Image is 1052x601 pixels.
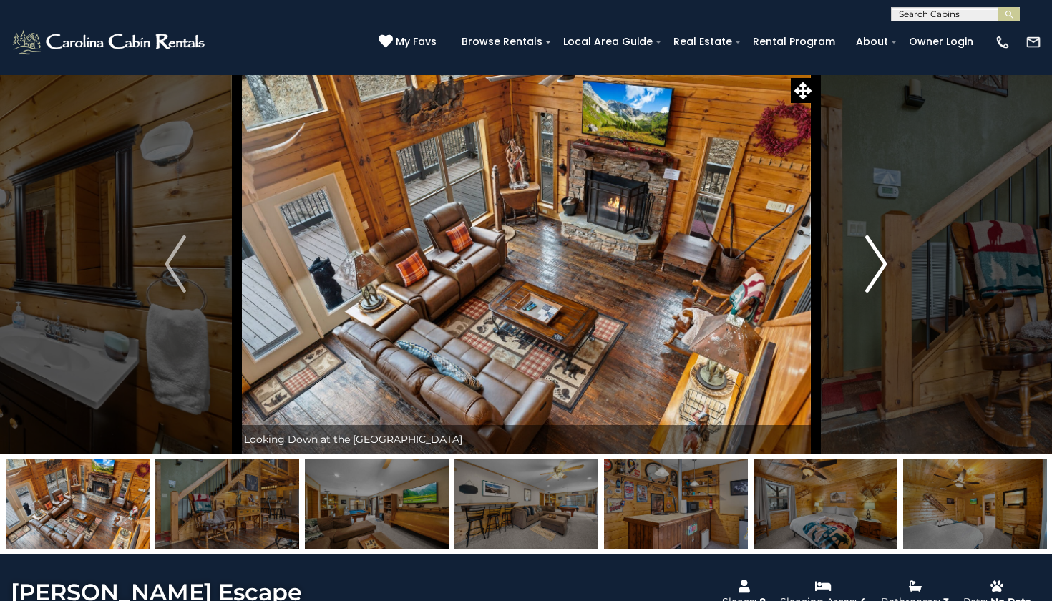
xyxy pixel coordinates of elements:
[379,34,440,50] a: My Favs
[11,28,209,57] img: White-1-2.png
[902,31,980,53] a: Owner Login
[165,235,186,293] img: arrow
[454,31,550,53] a: Browse Rentals
[903,459,1047,549] img: 168122146
[746,31,842,53] a: Rental Program
[849,31,895,53] a: About
[604,459,748,549] img: 168122150
[866,235,887,293] img: arrow
[815,74,937,454] button: Next
[305,459,449,549] img: 168122147
[115,74,237,454] button: Previous
[995,34,1010,50] img: phone-regular-white.png
[754,459,897,549] img: 168122145
[454,459,598,549] img: 168122144
[666,31,739,53] a: Real Estate
[237,425,816,454] div: Looking Down at the [GEOGRAPHIC_DATA]
[6,459,150,549] img: 168122137
[155,459,299,549] img: 168122138
[396,34,437,49] span: My Favs
[1026,34,1041,50] img: mail-regular-white.png
[556,31,660,53] a: Local Area Guide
